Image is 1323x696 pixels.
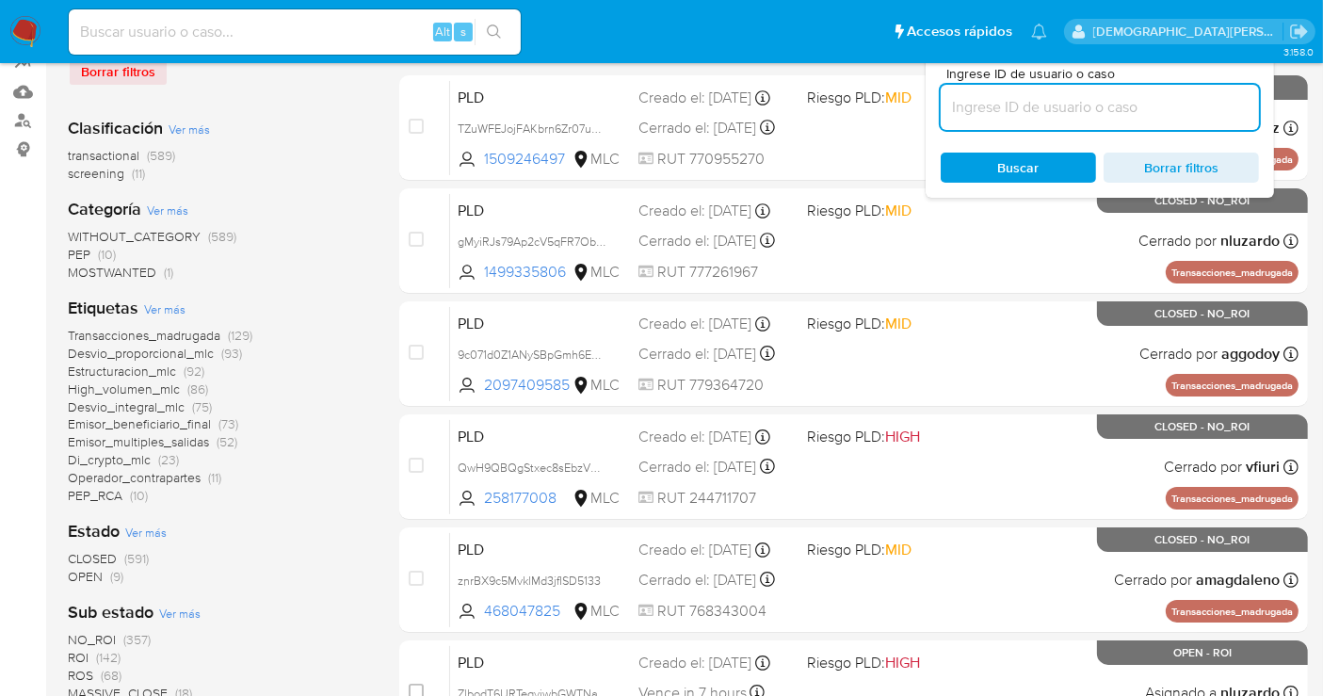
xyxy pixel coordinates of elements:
[1031,24,1047,40] a: Notificaciones
[1093,23,1283,40] p: cristian.porley@mercadolibre.com
[1283,44,1314,59] span: 3.158.0
[907,22,1012,41] span: Accesos rápidos
[475,19,513,45] button: search-icon
[460,23,466,40] span: s
[1289,22,1309,41] a: Salir
[435,23,450,40] span: Alt
[69,20,521,44] input: Buscar usuario o caso...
